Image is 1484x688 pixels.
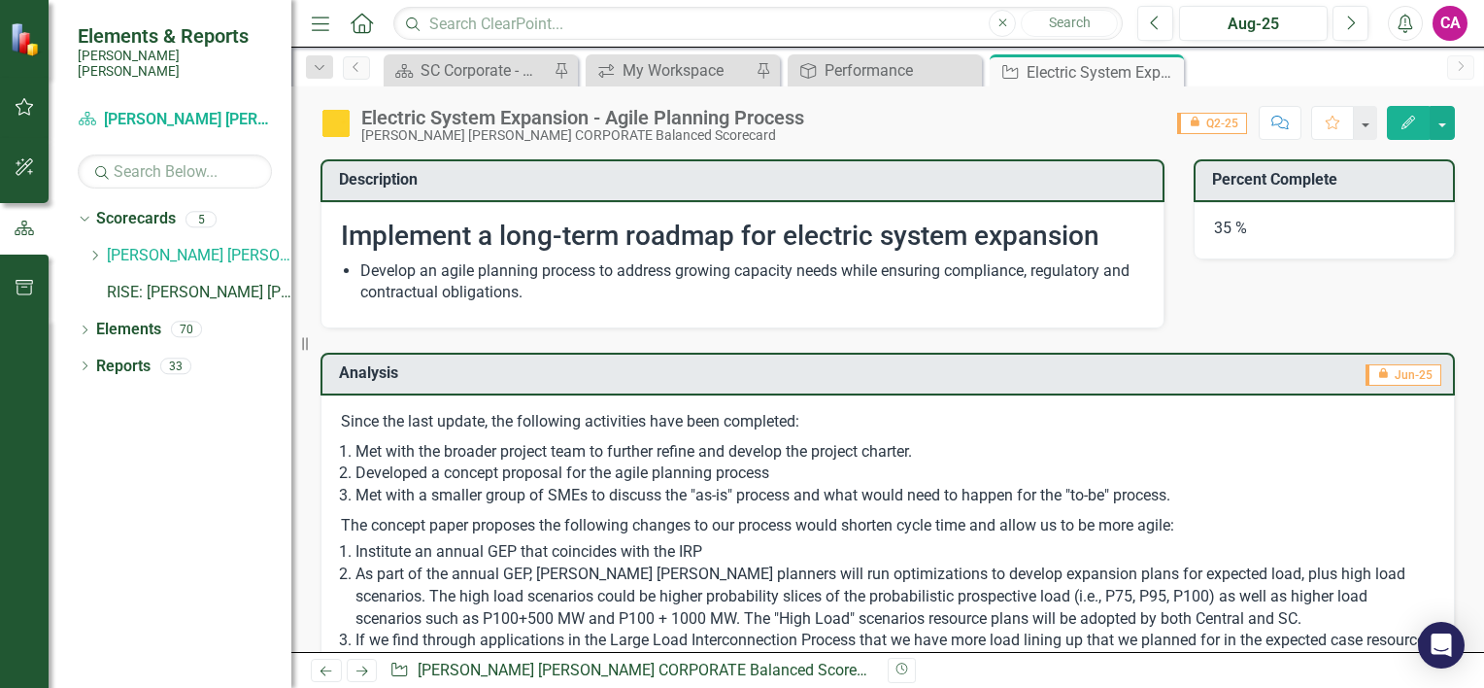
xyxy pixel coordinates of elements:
img: Caution [320,108,352,139]
div: 5 [185,211,217,227]
a: [PERSON_NAME] [PERSON_NAME] CORPORATE Balanced Scorecard [78,109,272,131]
h3: Description [339,171,1153,189]
div: » » [389,660,873,682]
li: Develop an agile planning process to address growing capacity needs while ensuring compliance, re... [360,260,1144,305]
li: Institute an annual GEP that coincides with the IRP [355,541,1434,564]
li: As part of the annual GEP, [PERSON_NAME] [PERSON_NAME] planners will run optimizations to develop... [355,564,1434,631]
p: The concept paper proposes the following changes to our process would shorten cycle time and allo... [341,511,1434,537]
span: Elements & Reports [78,24,272,48]
h2: Implement a long-term roadmap for electric system expansion [341,222,1144,252]
a: Elements [96,319,161,341]
div: My Workspace [623,58,751,83]
a: RISE: [PERSON_NAME] [PERSON_NAME] Recognizing Innovation, Safety and Excellence [107,282,291,304]
a: [PERSON_NAME] [PERSON_NAME] CORPORATE Balanced Scorecard [107,245,291,267]
button: CA [1433,6,1467,41]
p: Since the last update, the following activities have been completed: [341,411,1434,437]
div: 70 [171,322,202,338]
div: Aug-25 [1186,13,1321,36]
div: Performance [825,58,977,83]
div: 33 [160,358,191,374]
button: Search [1021,10,1118,37]
a: Reports [96,356,151,378]
a: My Workspace [590,58,751,83]
h3: Percent Complete [1212,171,1444,189]
a: Scorecards [96,208,176,230]
div: Electric System Expansion - Agile Planning Process [1027,60,1179,85]
div: Electric System Expansion - Agile Planning Process [361,107,804,128]
div: Open Intercom Messenger [1418,622,1465,669]
span: Jun-25 [1366,364,1441,386]
small: [PERSON_NAME] [PERSON_NAME] [78,48,272,80]
div: [PERSON_NAME] [PERSON_NAME] CORPORATE Balanced Scorecard [361,128,804,143]
h3: Analysis [339,364,815,382]
a: SC Corporate - Welcome to ClearPoint [388,58,549,83]
input: Search Below... [78,155,272,189]
li: Met with the broader project team to further refine and develop the project charter. [355,441,1434,464]
button: Aug-25 [1179,6,1328,41]
div: 35 % [1194,202,1456,260]
input: Search ClearPoint... [393,7,1123,41]
span: Search [1049,15,1091,30]
img: ClearPoint Strategy [9,20,46,57]
div: SC Corporate - Welcome to ClearPoint [421,58,549,83]
span: Q2-25 [1177,113,1247,134]
li: Met with a smaller group of SMEs to discuss the "as-is" process and what would need to happen for... [355,485,1434,507]
a: [PERSON_NAME] [PERSON_NAME] CORPORATE Balanced Scorecard [418,661,887,679]
li: Developed a concept proposal for the agile planning process [355,463,1434,485]
a: Performance [793,58,977,83]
